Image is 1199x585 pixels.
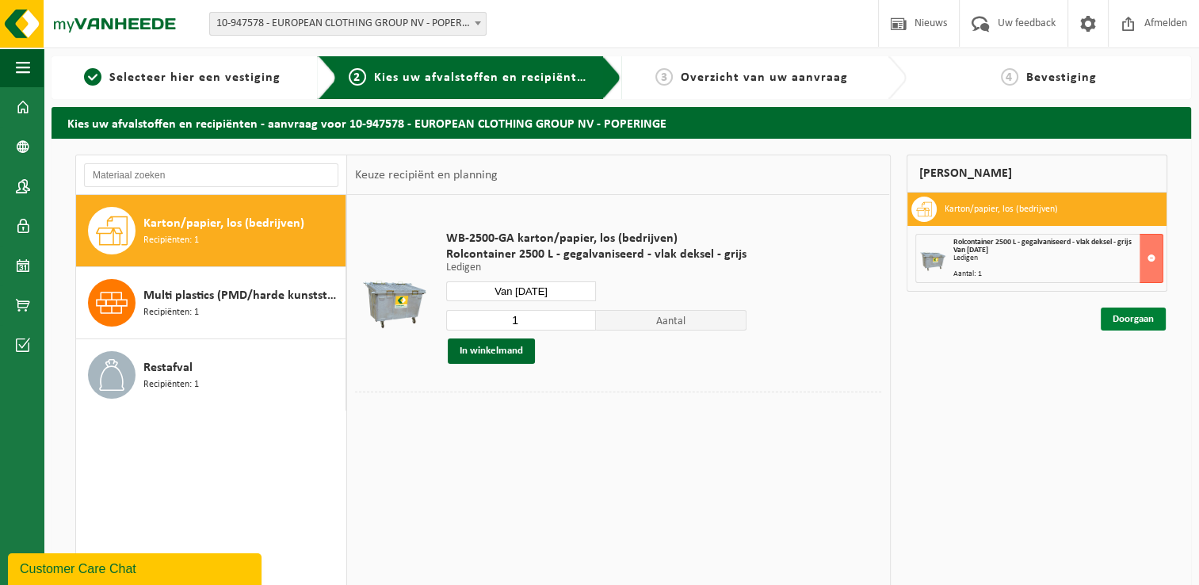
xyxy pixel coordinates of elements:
[945,197,1058,222] h3: Karton/papier, los (bedrijven)
[109,71,281,84] span: Selecteer hier een vestiging
[953,254,1163,262] div: Ledigen
[143,214,304,233] span: Karton/papier, los (bedrijven)
[953,270,1163,278] div: Aantal: 1
[84,68,101,86] span: 1
[143,233,199,248] span: Recipiënten: 1
[446,281,597,301] input: Selecteer datum
[446,247,747,262] span: Rolcontainer 2500 L - gegalvaniseerd - vlak deksel - grijs
[210,13,486,35] span: 10-947578 - EUROPEAN CLOTHING GROUP NV - POPERINGE
[143,377,199,392] span: Recipiënten: 1
[52,107,1191,138] h2: Kies uw afvalstoffen en recipiënten - aanvraag voor 10-947578 - EUROPEAN CLOTHING GROUP NV - POPE...
[907,155,1168,193] div: [PERSON_NAME]
[448,338,535,364] button: In winkelmand
[1026,71,1097,84] span: Bevestiging
[84,163,338,187] input: Materiaal zoeken
[143,305,199,320] span: Recipiënten: 1
[143,358,193,377] span: Restafval
[76,267,346,339] button: Multi plastics (PMD/harde kunststoffen/spanbanden/EPS/folie naturel/folie gemengd) Recipiënten: 1
[349,68,366,86] span: 2
[76,195,346,267] button: Karton/papier, los (bedrijven) Recipiënten: 1
[655,68,673,86] span: 3
[596,310,747,331] span: Aantal
[209,12,487,36] span: 10-947578 - EUROPEAN CLOTHING GROUP NV - POPERINGE
[59,68,305,87] a: 1Selecteer hier een vestiging
[446,231,747,247] span: WB-2500-GA karton/papier, los (bedrijven)
[953,238,1132,247] span: Rolcontainer 2500 L - gegalvaniseerd - vlak deksel - grijs
[143,286,342,305] span: Multi plastics (PMD/harde kunststoffen/spanbanden/EPS/folie naturel/folie gemengd)
[953,246,988,254] strong: Van [DATE]
[1001,68,1018,86] span: 4
[8,550,265,585] iframe: chat widget
[446,262,747,273] p: Ledigen
[347,155,506,195] div: Keuze recipiënt en planning
[374,71,592,84] span: Kies uw afvalstoffen en recipiënten
[681,71,848,84] span: Overzicht van uw aanvraag
[76,339,346,411] button: Restafval Recipiënten: 1
[1101,308,1166,331] a: Doorgaan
